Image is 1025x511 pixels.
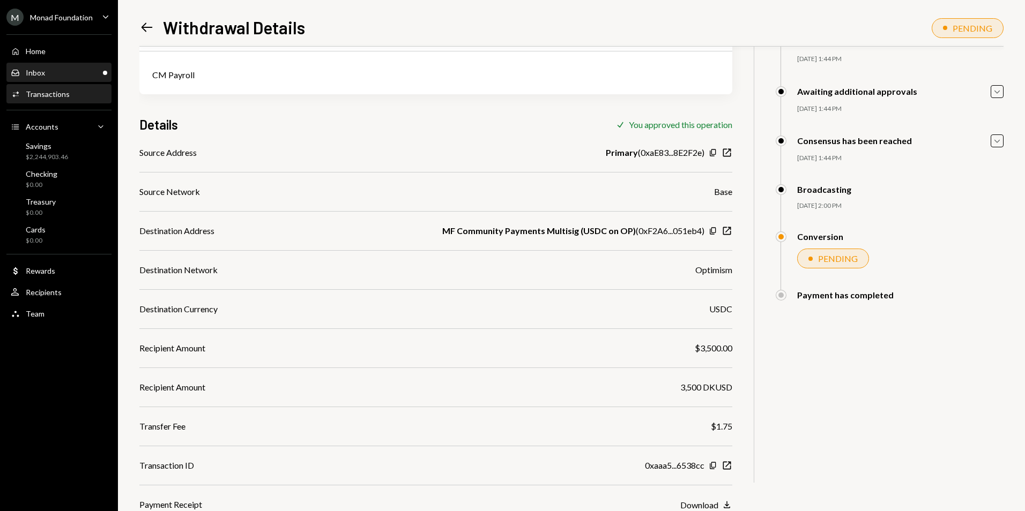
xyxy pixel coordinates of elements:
h3: Details [139,116,178,133]
div: Home [26,47,46,56]
div: $0.00 [26,236,46,245]
div: Destination Address [139,224,214,237]
div: Savings [26,141,68,151]
div: Source Network [139,185,200,198]
div: Recipient Amount [139,381,205,394]
b: Primary [606,146,638,159]
a: Checking$0.00 [6,166,112,192]
div: Payment Receipt [139,498,202,511]
div: ( 0xF2A6...051eb4 ) [442,224,704,237]
div: Monad Foundation [30,13,93,22]
div: ( 0xaE83...8E2F2e ) [606,146,704,159]
a: Team [6,304,112,323]
div: Team [26,309,44,318]
div: CM Payroll [152,69,719,81]
div: Transactions [26,89,70,99]
div: Transaction ID [139,459,194,472]
a: Cards$0.00 [6,222,112,247]
div: Consensus has been reached [797,136,912,146]
a: Savings$2,244,903.46 [6,138,112,164]
div: [DATE] 1:44 PM [797,154,1004,163]
div: Conversion [797,231,843,242]
div: $0.00 [26,208,56,217]
div: Payment has completed [797,290,894,300]
div: $3,500.00 [695,342,732,355]
button: Download [680,499,732,511]
div: $2,244,903.46 [26,153,68,162]
div: $0.00 [26,181,57,190]
div: Cards [26,225,46,234]
a: Treasury$0.00 [6,194,112,220]
a: Recipients [6,282,112,302]
div: Awaiting additional approvals [797,86,917,96]
div: Checking [26,169,57,178]
div: You approved this operation [629,119,732,130]
div: Base [714,185,732,198]
div: Rewards [26,266,55,275]
div: Optimism [695,264,732,276]
div: $1.75 [711,420,732,433]
div: Treasury [26,197,56,206]
div: Destination Network [139,264,218,276]
h1: Withdrawal Details [163,17,305,38]
div: Broadcasting [797,184,851,194]
a: Rewards [6,261,112,280]
a: Accounts [6,117,112,136]
div: Accounts [26,122,58,131]
div: Transfer Fee [139,420,185,433]
div: PENDING [818,253,858,264]
div: Source Address [139,146,197,159]
div: Recipients [26,288,62,297]
div: USDC [709,303,732,315]
a: Inbox [6,63,112,82]
div: Download [680,500,718,510]
div: [DATE] 2:00 PM [797,201,1004,211]
div: M [6,9,24,26]
div: Inbox [26,68,45,77]
div: PENDING [953,23,992,33]
a: Transactions [6,84,112,103]
div: 3,500 DKUSD [680,381,732,394]
div: 0xaaa5...6538cc [645,459,704,472]
div: Destination Currency [139,303,218,315]
div: [DATE] 1:44 PM [797,55,1004,64]
div: Recipient Amount [139,342,205,355]
a: Home [6,41,112,61]
b: MF Community Payments Multisig (USDC on OP) [442,224,636,237]
div: [DATE] 1:44 PM [797,104,1004,114]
